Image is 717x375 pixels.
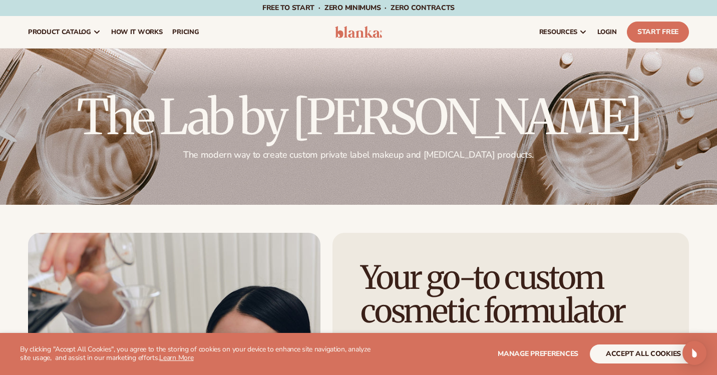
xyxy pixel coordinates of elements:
[361,261,661,328] h1: Your go-to custom cosmetic formulator
[590,344,697,363] button: accept all cookies
[539,28,577,36] span: resources
[28,149,689,161] p: The modern way to create custom private label makeup and [MEDICAL_DATA] products.
[28,28,91,36] span: product catalog
[335,26,382,38] img: logo
[597,28,617,36] span: LOGIN
[23,16,106,48] a: product catalog
[262,3,455,13] span: Free to start · ZERO minimums · ZERO contracts
[534,16,592,48] a: resources
[682,341,706,365] div: Open Intercom Messenger
[172,28,199,36] span: pricing
[106,16,168,48] a: How It Works
[111,28,163,36] span: How It Works
[627,22,689,43] a: Start Free
[167,16,204,48] a: pricing
[20,345,373,362] p: By clicking "Accept All Cookies", you agree to the storing of cookies on your device to enhance s...
[498,344,578,363] button: Manage preferences
[498,349,578,358] span: Manage preferences
[159,353,193,362] a: Learn More
[28,93,689,141] h2: The Lab by [PERSON_NAME]
[592,16,622,48] a: LOGIN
